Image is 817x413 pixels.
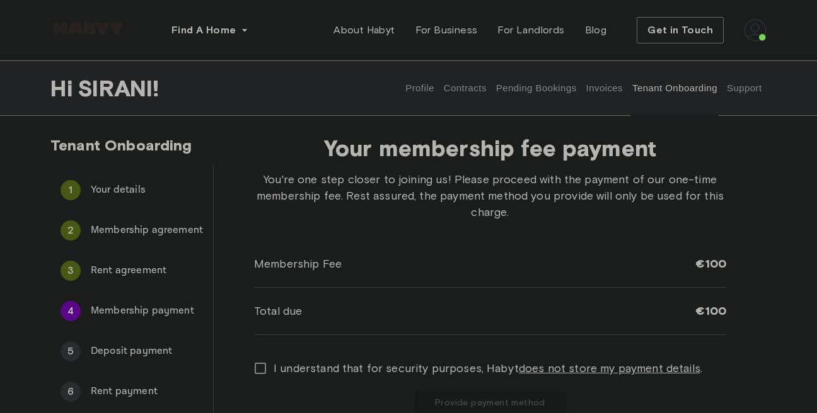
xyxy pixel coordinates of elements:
span: SIRANI ! [78,75,159,101]
span: You're one step closer to joining us! Please proceed with the payment of our one-time membership ... [254,171,726,220]
button: Tenant Onboarding [631,60,719,116]
img: Habyt [50,22,126,35]
div: user profile tabs [401,60,767,116]
button: Contracts [442,60,488,116]
span: Total due [254,303,302,319]
div: 2Membership agreement [50,215,213,246]
span: Rent payment [91,384,203,399]
u: does not store my payment details [519,361,700,375]
span: €100 [695,303,726,319]
span: Membership Fee [254,256,342,272]
div: 6Rent payment [50,376,213,407]
div: 5 [61,341,81,361]
a: Blog [575,18,617,43]
span: Membership agreement [91,223,203,238]
span: Tenant Onboarding [50,136,192,154]
span: Your details [91,183,203,198]
div: 2 [61,220,81,240]
span: Get in Touch [647,23,713,38]
div: 3 [61,261,81,281]
a: For Landlords [487,18,574,43]
div: 5Deposit payment [50,336,213,366]
div: 3Rent agreement [50,256,213,286]
span: Membership payment [91,303,203,319]
button: Pending Bookings [494,60,578,116]
span: Find A Home [171,23,236,38]
div: 1 [61,180,81,200]
span: €100 [695,256,726,271]
span: Blog [585,23,607,38]
button: Get in Touch [637,17,724,43]
button: Find A Home [161,18,258,43]
a: For Business [405,18,488,43]
div: 6 [61,382,81,402]
div: 4 [61,301,81,321]
span: For Landlords [497,23,564,38]
span: For Business [415,23,478,38]
span: Rent agreement [91,263,203,278]
img: avatar [744,19,767,42]
div: 4Membership payment [50,296,213,326]
span: Your membership fee payment [254,135,726,161]
span: Deposit payment [91,344,203,359]
div: 1Your details [50,175,213,205]
a: About Habyt [323,18,405,43]
button: Profile [404,60,436,116]
button: Support [725,60,763,116]
span: I understand that for security purposes, Habyt . [274,360,702,376]
span: About Habyt [333,23,395,38]
span: Hi [50,75,78,101]
button: Invoices [584,60,624,116]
